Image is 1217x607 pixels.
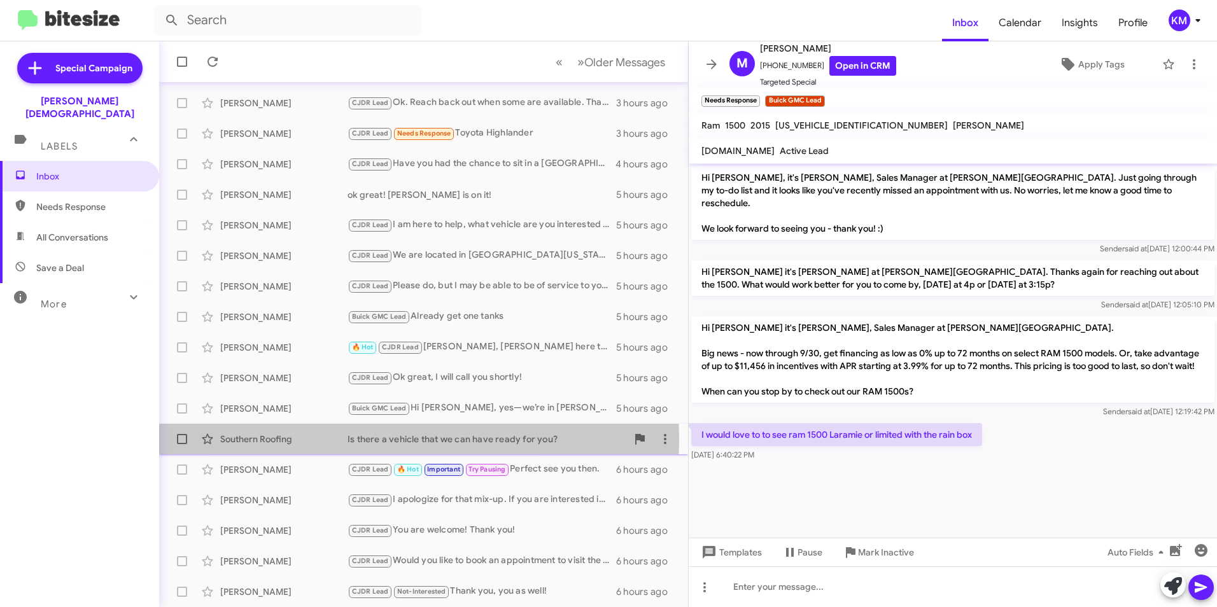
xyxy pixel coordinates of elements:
[736,53,748,74] span: M
[352,99,389,107] span: CJDR Lead
[220,158,348,171] div: [PERSON_NAME]
[725,120,745,131] span: 1500
[352,160,389,168] span: CJDR Lead
[616,494,678,506] div: 6 hours ago
[701,145,775,157] span: [DOMAIN_NAME]
[220,97,348,109] div: [PERSON_NAME]
[1101,300,1214,309] span: Sender [DATE] 12:05:10 PM
[348,309,616,324] div: Already get one tanks
[41,141,78,152] span: Labels
[348,433,627,445] div: Is there a vehicle that we can have ready for you?
[780,145,829,157] span: Active Lead
[352,282,389,290] span: CJDR Lead
[427,465,460,473] span: Important
[220,372,348,384] div: [PERSON_NAME]
[397,465,419,473] span: 🔥 Hot
[691,423,982,446] p: I would love to to see ram 1500 Laramie or limited with the rain box
[750,120,770,131] span: 2015
[352,221,389,229] span: CJDR Lead
[829,56,896,76] a: Open in CRM
[348,218,616,232] div: I am here to help, what vehicle are you interested in?
[348,401,616,415] div: Hi [PERSON_NAME], yes—we’re in [PERSON_NAME][GEOGRAPHIC_DATA], just outside [GEOGRAPHIC_DATA], so...
[616,188,678,201] div: 5 hours ago
[691,450,754,459] span: [DATE] 6:40:22 PM
[36,262,84,274] span: Save a Deal
[760,76,896,88] span: Targeted Special
[1169,10,1190,31] div: KM
[616,402,678,415] div: 5 hours ago
[1128,407,1150,416] span: said at
[616,555,678,568] div: 6 hours ago
[36,200,144,213] span: Needs Response
[691,316,1214,403] p: Hi [PERSON_NAME] it's [PERSON_NAME], Sales Manager at [PERSON_NAME][GEOGRAPHIC_DATA]. Big news - ...
[1027,53,1156,76] button: Apply Tags
[348,248,616,263] div: We are located in [GEOGRAPHIC_DATA][US_STATE].
[953,120,1024,131] span: [PERSON_NAME]
[616,585,678,598] div: 6 hours ago
[220,524,348,537] div: [PERSON_NAME]
[1100,244,1214,253] span: Sender [DATE] 12:00:44 PM
[220,494,348,506] div: [PERSON_NAME]
[616,127,678,140] div: 3 hours ago
[760,41,896,56] span: [PERSON_NAME]
[348,523,616,538] div: You are welcome! Thank you!
[352,496,389,504] span: CJDR Lead
[36,231,108,244] span: All Conversations
[858,541,914,564] span: Mark Inactive
[833,541,924,564] button: Mark Inactive
[348,157,616,171] div: Have you had the chance to sit in a [GEOGRAPHIC_DATA] and drive one? I definitely think this vehi...
[942,4,988,41] a: Inbox
[220,310,348,323] div: [PERSON_NAME]
[616,341,678,354] div: 5 hours ago
[352,526,389,534] span: CJDR Lead
[548,49,570,75] button: Previous
[616,372,678,384] div: 5 hours ago
[1126,300,1148,309] span: said at
[549,49,673,75] nav: Page navigation example
[220,219,348,232] div: [PERSON_NAME]
[352,404,407,412] span: Buick GMC Lead
[689,541,772,564] button: Templates
[468,465,505,473] span: Try Pausing
[352,312,407,321] span: Buick GMC Lead
[1158,10,1203,31] button: KM
[41,298,67,310] span: More
[691,260,1214,296] p: Hi [PERSON_NAME] it's [PERSON_NAME] at [PERSON_NAME][GEOGRAPHIC_DATA]. Thanks again for reaching ...
[382,343,419,351] span: CJDR Lead
[352,373,389,382] span: CJDR Lead
[348,126,616,141] div: Toyota Highlander
[570,49,673,75] button: Next
[772,541,833,564] button: Pause
[775,120,948,131] span: [US_VEHICLE_IDENTIFICATION_NUMBER]
[352,343,374,351] span: 🔥 Hot
[220,341,348,354] div: [PERSON_NAME]
[348,188,616,201] div: ok great! [PERSON_NAME] is on it!
[616,97,678,109] div: 3 hours ago
[701,95,760,107] small: Needs Response
[348,462,616,477] div: Perfect see you then.
[577,54,584,70] span: »
[348,279,616,293] div: Please do, but I may be able to be of service to you. Why is it a bad time?
[1108,4,1158,41] a: Profile
[988,4,1052,41] a: Calendar
[348,95,616,110] div: Ok. Reach back out when some are available. Thank you
[616,463,678,476] div: 6 hours ago
[616,158,678,171] div: 4 hours ago
[699,541,762,564] span: Templates
[220,463,348,476] div: [PERSON_NAME]
[616,310,678,323] div: 5 hours ago
[760,56,896,76] span: [PHONE_NUMBER]
[1103,407,1214,416] span: Sender [DATE] 12:19:42 PM
[55,62,132,74] span: Special Campaign
[352,129,389,137] span: CJDR Lead
[584,55,665,69] span: Older Messages
[1078,53,1125,76] span: Apply Tags
[348,584,616,599] div: Thank you, you as well!
[220,280,348,293] div: [PERSON_NAME]
[352,465,389,473] span: CJDR Lead
[220,433,348,445] div: Southern Roofing
[348,370,616,385] div: Ok great, I will call you shortly!
[348,554,616,568] div: Would you like to book an appointment to visit the dealership and discuss your options and the de...
[348,492,616,507] div: I apologize for that mix-up. If you are interested in a new vehicle, trading or selling your curr...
